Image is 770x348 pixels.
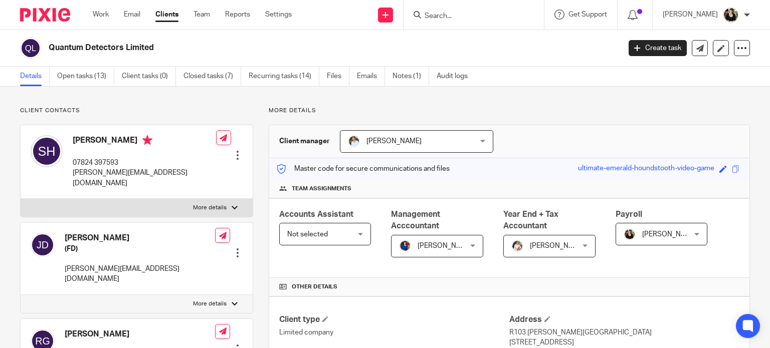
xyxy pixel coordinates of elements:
[292,283,337,291] span: Other details
[642,231,697,238] span: [PERSON_NAME]
[399,240,411,252] img: Nicole.jpeg
[65,244,215,254] h5: (FD)
[193,204,227,212] p: More details
[509,327,739,337] p: R103 [PERSON_NAME][GEOGRAPHIC_DATA]
[269,107,750,115] p: More details
[20,107,253,115] p: Client contacts
[73,135,216,148] h4: [PERSON_NAME]
[663,10,718,20] p: [PERSON_NAME]
[249,67,319,86] a: Recurring tasks (14)
[183,67,241,86] a: Closed tasks (7)
[357,67,385,86] a: Emails
[124,10,140,20] a: Email
[393,67,429,86] a: Notes (1)
[616,210,642,218] span: Payroll
[509,337,739,347] p: [STREET_ADDRESS]
[73,168,216,188] p: [PERSON_NAME][EMAIL_ADDRESS][DOMAIN_NAME]
[31,135,63,167] img: svg%3E
[578,163,714,175] div: ultimate-emerald-houndstooth-video-game
[57,67,114,86] a: Open tasks (13)
[20,67,50,86] a: Details
[193,300,227,308] p: More details
[279,327,509,337] p: Limited company
[391,210,440,230] span: Management Acccountant
[65,264,215,284] p: [PERSON_NAME][EMAIL_ADDRESS][DOMAIN_NAME]
[65,329,215,339] h4: [PERSON_NAME]
[93,10,109,20] a: Work
[155,10,178,20] a: Clients
[511,240,523,252] img: Kayleigh%20Henson.jpeg
[418,242,473,249] span: [PERSON_NAME]
[530,242,585,249] span: [PERSON_NAME]
[49,43,501,53] h2: Quantum Detectors Limited
[279,210,353,218] span: Accounts Assistant
[292,185,351,193] span: Team assignments
[279,314,509,325] h4: Client type
[20,38,41,59] img: svg%3E
[225,10,250,20] a: Reports
[73,158,216,168] p: 07824 397593
[31,233,55,257] img: svg%3E
[503,210,558,230] span: Year End + Tax Accountant
[424,12,514,21] input: Search
[327,67,349,86] a: Files
[277,164,450,174] p: Master code for secure communications and files
[509,314,739,325] h4: Address
[348,135,360,147] img: sarah-royle.jpg
[366,138,422,145] span: [PERSON_NAME]
[194,10,210,20] a: Team
[279,136,330,146] h3: Client manager
[624,228,636,240] img: Helen%20Campbell.jpeg
[65,233,215,243] h4: [PERSON_NAME]
[723,7,739,23] img: Helen%20Campbell.jpeg
[20,8,70,22] img: Pixie
[437,67,475,86] a: Audit logs
[287,231,328,238] span: Not selected
[265,10,292,20] a: Settings
[122,67,176,86] a: Client tasks (0)
[142,135,152,145] i: Primary
[629,40,687,56] a: Create task
[568,11,607,18] span: Get Support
